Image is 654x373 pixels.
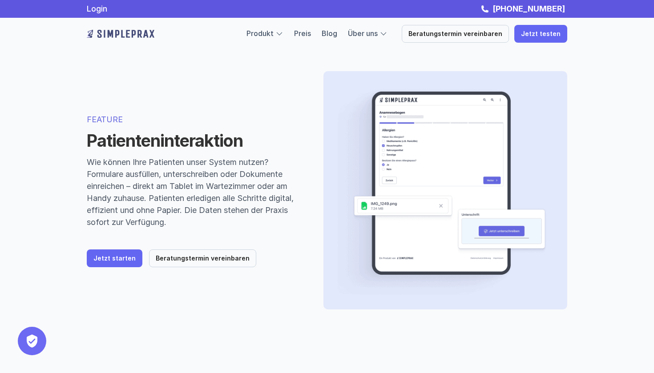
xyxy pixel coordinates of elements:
p: Jetzt testen [521,30,561,38]
a: Login [87,4,107,13]
strong: [PHONE_NUMBER] [493,4,565,13]
p: Jetzt starten [93,255,136,262]
a: Jetzt starten [87,249,142,267]
p: FEATURE [87,113,302,125]
a: Blog [322,29,337,38]
a: Jetzt testen [514,25,567,43]
p: Wie können Ihre Patienten unser System nutzen? Formulare ausfüllen, unterschreiben oder Dokumente... [87,156,302,228]
a: Preis [294,29,311,38]
p: Beratungstermin vereinbaren [156,255,250,262]
p: Beratungstermin vereinbaren [408,30,502,38]
a: Produkt [246,29,274,38]
h1: Patienteninteraktion [87,131,302,151]
a: Beratungstermin vereinbaren [149,249,256,267]
a: Beratungstermin vereinbaren [402,25,509,43]
a: Über uns [348,29,378,38]
a: [PHONE_NUMBER] [490,4,567,13]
